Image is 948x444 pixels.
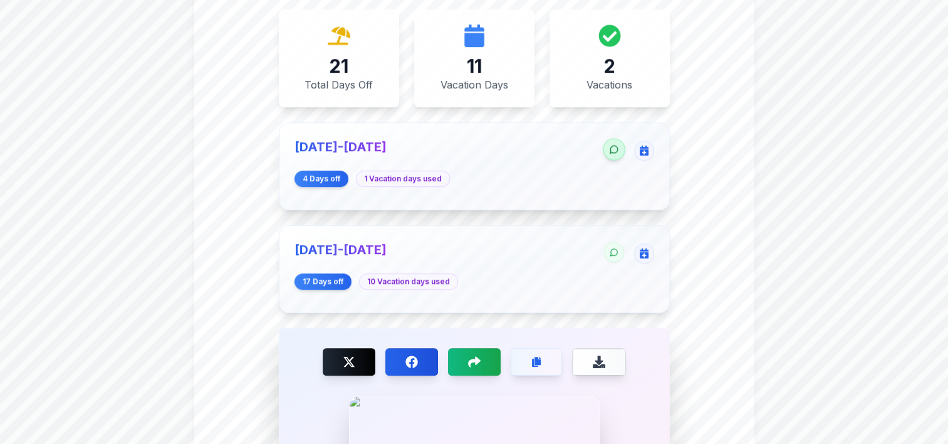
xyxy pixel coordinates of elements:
[565,77,655,92] div: Vacations
[294,55,384,77] div: 21
[511,348,562,376] button: Copy link
[294,273,352,290] div: 17 Days off
[359,273,458,290] div: 10 Vacation days used
[294,241,387,258] h3: [DATE]-[DATE]
[565,55,655,77] div: 2
[356,171,450,187] div: 1 Vacation days used
[604,242,624,262] button: Suggest Trip
[294,138,387,156] h3: [DATE]-[DATE]
[634,243,654,263] button: Add to Calendar
[634,140,654,161] button: Add to Calendar
[294,77,384,92] div: Total Days Off
[294,171,348,187] div: 4 Days off
[429,77,519,92] div: Vacation Days
[603,138,625,160] button: Suggest Trip
[429,55,519,77] div: 11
